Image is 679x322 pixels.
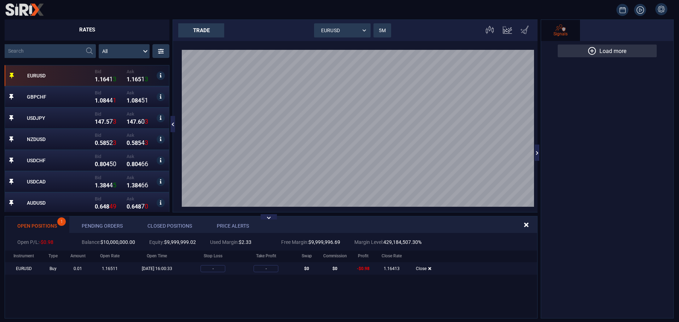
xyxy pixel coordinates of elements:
span: Bid [95,133,123,138]
strong: 6 [145,160,148,168]
strong: 0 [127,203,130,210]
strong: 4 [106,182,109,189]
div: grid [5,65,169,212]
div: Pending Orders [69,216,135,233]
div: EURUSD [5,266,42,271]
span: Ask [127,111,155,117]
strong: . [130,76,132,83]
strong: - $ 0.98 [357,266,370,271]
strong: 1 [127,76,130,83]
span: Balance : [82,239,100,245]
strong: 4 [109,203,113,210]
span: Instrument [13,253,34,258]
span: Bid [95,69,123,74]
div: Price Alerts [204,216,261,233]
strong: . [98,182,100,189]
strong: 4 [138,182,141,189]
strong: 3 [113,118,116,125]
strong: 4 [106,161,109,168]
strong: 1 [95,97,98,104]
strong: . [98,97,100,104]
strong: 1 [127,182,130,189]
strong: 5 [100,140,103,146]
span: Bid [95,111,123,117]
strong: 1 [95,182,98,189]
strong: 3 [100,182,103,189]
span: Ask [127,69,155,74]
div: All [99,44,150,58]
span: Commission [323,253,347,258]
strong: 4 [138,97,141,104]
strong: 3 [145,139,148,146]
span: Ask [127,154,155,159]
strong: 6 [138,118,141,125]
strong: . [130,182,132,189]
strong: 4 [135,203,138,210]
strong: . [130,161,132,168]
strong: 4 [106,97,109,104]
span: Ask [127,90,155,95]
img: sirix [5,4,44,16]
strong: 4 [138,161,141,168]
div: USDJPY [27,115,93,121]
strong: 0 [127,161,130,168]
strong: 3 [113,139,116,146]
strong: $ 0 [332,266,337,271]
strong: 4 [98,118,101,125]
strong: 5 [141,96,145,104]
strong: 0 [113,160,116,168]
span: Swap [302,253,312,258]
strong: . [130,140,132,146]
span: Stop Loss [204,253,222,258]
strong: 8 [135,182,138,189]
strong: 8 [135,140,138,146]
strong: 0 [95,140,98,146]
strong: 1 [113,96,116,104]
div: EURUSD [27,73,93,78]
strong: . [98,203,100,210]
strong: 4 [109,181,113,189]
span: $ 9,999,999.02 [164,239,196,245]
span: Amount [70,253,86,258]
div: 5M [373,23,391,37]
span: Take Profit [256,253,276,258]
button: Close [414,266,433,271]
strong: 8 [138,203,141,210]
div: 0.01 [64,266,92,271]
strong: 0 [132,97,135,104]
strong: 8 [103,97,106,104]
input: Search [5,44,82,58]
span: Bid [95,175,123,180]
strong: 8 [100,161,103,168]
strong: 4 [130,118,133,125]
strong: 6 [135,76,138,83]
strong: 0 [145,203,148,210]
strong: 8 [103,182,106,189]
div: EURUSD [314,23,371,37]
strong: 1 [100,76,103,83]
strong: . [98,140,100,146]
strong: 5 [109,160,113,168]
div: USDCHF [27,158,93,163]
span: Bid [95,90,123,95]
span: Ask [127,196,155,201]
div: grid [5,262,571,312]
span: Used Margin : [210,239,239,245]
strong: 7 [109,118,113,125]
strong: 5 [132,140,135,146]
strong: 0 [95,203,98,210]
div: Closed Positions [135,216,204,233]
span: Ask [127,175,155,180]
strong: 6 [141,160,145,168]
span: Free Margin : [281,239,308,245]
strong: 0 [127,140,130,146]
span: $ 2.33 [239,239,267,245]
strong: . [136,118,138,125]
strong: . [98,76,100,83]
strong: 5 [106,118,109,125]
strong: 4 [103,203,106,210]
strong: 3 [145,118,148,125]
strong: 6 [100,203,103,210]
strong: 8 [106,203,109,210]
div: AUDUSD [27,200,93,206]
